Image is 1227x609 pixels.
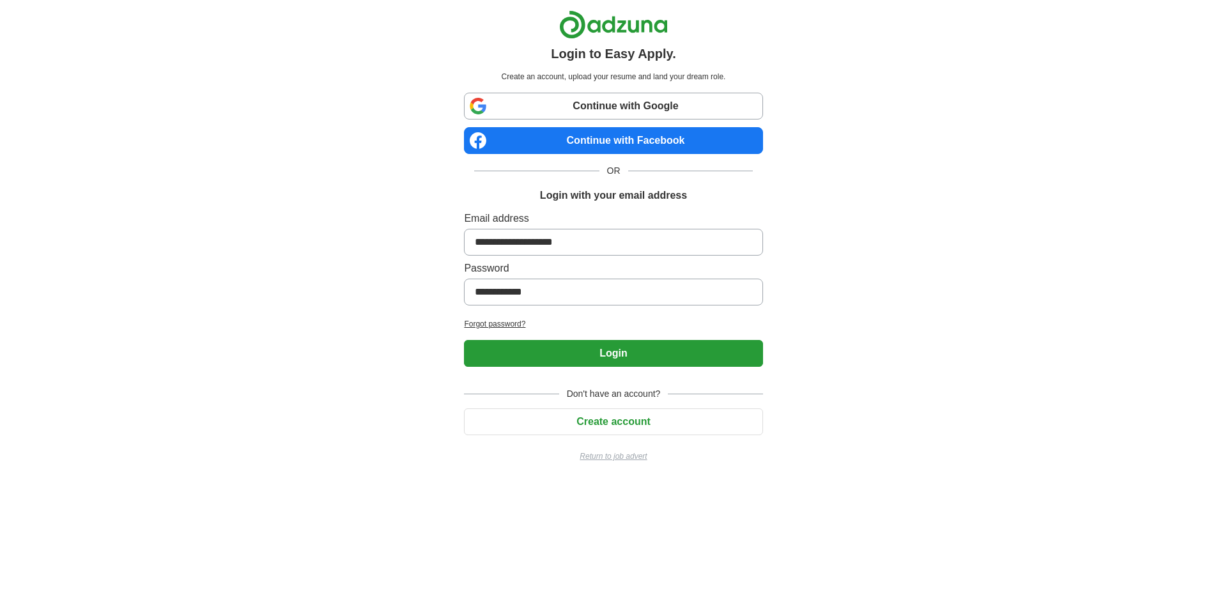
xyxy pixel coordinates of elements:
label: Email address [464,211,762,226]
h1: Login with your email address [540,188,687,203]
span: OR [599,164,628,178]
button: Create account [464,408,762,435]
a: Return to job advert [464,451,762,462]
h1: Login to Easy Apply. [551,44,676,63]
img: Adzuna logo [559,10,668,39]
button: Login [464,340,762,367]
a: Continue with Google [464,93,762,119]
a: Forgot password? [464,318,762,330]
a: Create account [464,416,762,427]
a: Continue with Facebook [464,127,762,154]
label: Password [464,261,762,276]
p: Create an account, upload your resume and land your dream role. [467,71,760,82]
span: Don't have an account? [559,387,668,401]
